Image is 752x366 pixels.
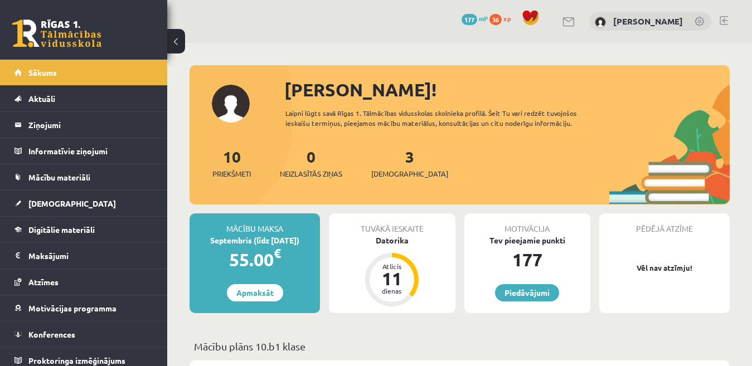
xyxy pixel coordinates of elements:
[12,19,101,47] a: Rīgas 1. Tālmācības vidusskola
[14,86,153,111] a: Aktuāli
[14,217,153,242] a: Digitālie materiāli
[14,295,153,321] a: Motivācijas programma
[375,263,409,270] div: Atlicis
[371,147,448,179] a: 3[DEMOGRAPHIC_DATA]
[284,76,730,103] div: [PERSON_NAME]!
[227,284,283,301] a: Apmaksāt
[329,213,455,235] div: Tuvākā ieskaite
[595,17,606,28] img: Gabriela Gusāre
[329,235,455,246] div: Datorika
[489,14,516,23] a: 36 xp
[464,235,590,246] div: Tev pieejamie punkti
[489,14,502,25] span: 36
[599,213,730,235] div: Pēdējā atzīme
[14,243,153,269] a: Maksājumi
[28,138,153,164] legend: Informatīvie ziņojumi
[28,303,117,313] span: Motivācijas programma
[462,14,477,25] span: 177
[14,138,153,164] a: Informatīvie ziņojumi
[14,321,153,347] a: Konferences
[280,147,342,179] a: 0Neizlasītās ziņas
[280,168,342,179] span: Neizlasītās ziņas
[28,67,57,77] span: Sākums
[464,246,590,273] div: 177
[14,164,153,190] a: Mācību materiāli
[28,329,75,339] span: Konferences
[190,213,320,235] div: Mācību maksa
[28,172,90,182] span: Mācību materiāli
[329,235,455,308] a: Datorika Atlicis 11 dienas
[14,112,153,138] a: Ziņojumi
[495,284,559,301] a: Piedāvājumi
[28,355,125,365] span: Proktoringa izmēģinājums
[274,245,281,261] span: €
[14,191,153,216] a: [DEMOGRAPHIC_DATA]
[194,339,725,354] p: Mācību plāns 10.b1 klase
[28,94,55,104] span: Aktuāli
[375,287,409,294] div: dienas
[28,277,59,287] span: Atzīmes
[14,60,153,85] a: Sākums
[464,213,590,235] div: Motivācija
[14,269,153,295] a: Atzīmes
[375,270,409,287] div: 11
[613,16,683,27] a: [PERSON_NAME]
[605,262,724,274] p: Vēl nav atzīmju!
[190,235,320,246] div: Septembris (līdz [DATE])
[190,246,320,273] div: 55.00
[462,14,488,23] a: 177 mP
[371,168,448,179] span: [DEMOGRAPHIC_DATA]
[212,168,251,179] span: Priekšmeti
[479,14,488,23] span: mP
[285,108,609,128] div: Laipni lūgts savā Rīgas 1. Tālmācības vidusskolas skolnieka profilā. Šeit Tu vari redzēt tuvojošo...
[503,14,511,23] span: xp
[28,198,116,208] span: [DEMOGRAPHIC_DATA]
[212,147,251,179] a: 10Priekšmeti
[28,225,95,235] span: Digitālie materiāli
[28,243,153,269] legend: Maksājumi
[28,112,153,138] legend: Ziņojumi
